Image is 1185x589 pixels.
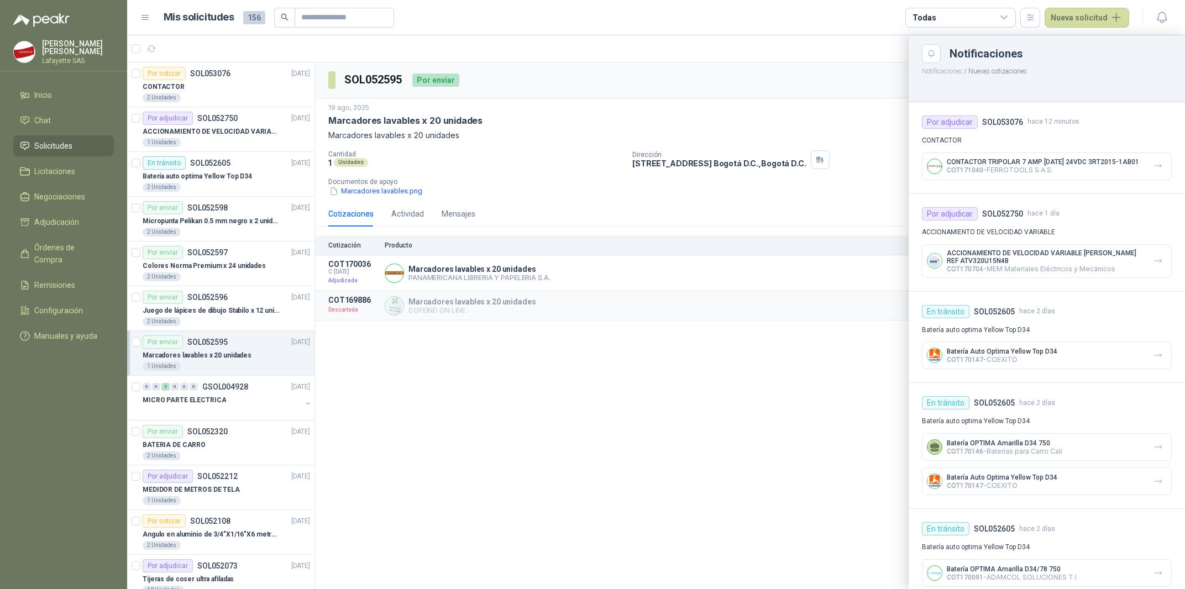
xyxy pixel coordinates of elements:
[1019,306,1055,317] span: hace 2 días
[947,355,1057,364] p: - COEXITO
[947,448,983,455] span: COT170146
[34,114,51,127] span: Chat
[13,325,114,346] a: Manuales y ayuda
[13,13,70,27] img: Logo peakr
[922,396,969,409] div: En tránsito
[922,135,1172,146] p: CONTACTOR
[42,57,114,64] p: Lafayette SAS
[1045,8,1129,28] button: Nueva solicitud
[947,447,1062,455] p: - Baterias para Carro Cali
[947,158,1139,166] p: CONTACTOR TRIPOLAR 7 AMP [DATE] 24VDC 3RT2015-1AB01
[1019,398,1055,408] span: hace 2 días
[1027,208,1060,219] span: hace 1 día
[927,566,942,580] img: Company Logo
[13,186,114,207] a: Negociaciones
[13,275,114,296] a: Remisiones
[13,237,114,270] a: Órdenes de Compra
[13,135,114,156] a: Solicitudes
[974,306,1015,318] h4: SOL052605
[947,249,1145,265] p: ACCIONAMIENTO DE VELOCIDAD VARIABLE [PERSON_NAME] REF ATV320U15N4B
[922,542,1172,553] p: Batería auto optima Yellow Top D34
[281,13,289,21] span: search
[947,356,983,364] span: COT170147
[34,191,85,203] span: Negociaciones
[982,208,1023,220] h4: SOL052750
[922,115,978,129] div: Por adjudicar
[922,325,1172,335] p: Batería auto optima Yellow Top D34
[922,305,969,318] div: En tránsito
[13,161,114,182] a: Licitaciones
[243,11,265,24] span: 156
[922,227,1172,238] p: ACCIONAMIENTO DE VELOCIDAD VARIABLE
[947,565,1077,573] p: Batería OPTIMA Amarilla D34/78 750
[927,348,942,362] img: Company Logo
[922,207,978,220] div: Por adjudicar
[14,41,35,62] img: Company Logo
[950,48,1172,59] div: Notificaciones
[922,67,962,75] button: Notificaciones
[1027,117,1079,127] span: hace 12 minutos
[927,474,942,488] img: Company Logo
[927,254,942,268] img: Company Logo
[34,216,79,228] span: Adjudicación
[947,265,1145,273] p: - MEM Materiales Eléctricos y Mecánicos
[13,300,114,321] a: Configuración
[947,439,1062,447] p: Batería OPTIMA Amarilla D34 750
[13,110,114,131] a: Chat
[913,12,936,24] div: Todas
[34,330,97,342] span: Manuales y ayuda
[164,9,234,25] h1: Mis solicitudes
[922,44,941,63] button: Close
[947,482,983,490] span: COT170147
[34,140,72,152] span: Solicitudes
[922,416,1172,427] p: Batería auto optima Yellow Top D34
[927,159,942,173] img: Company Logo
[909,63,1185,77] p: / Nuevas cotizaciones
[947,166,1139,174] p: - FERROTOOLS S.A.S.
[947,574,983,581] span: COT170091
[982,116,1023,128] h4: SOL053076
[42,40,114,55] p: [PERSON_NAME] [PERSON_NAME]
[974,397,1015,409] h4: SOL052605
[34,241,103,266] span: Órdenes de Compra
[947,166,983,174] span: COT171040
[947,573,1077,581] p: - ADAMCOL SOLUCIONES T.I
[13,85,114,106] a: Inicio
[34,279,75,291] span: Remisiones
[974,523,1015,535] h4: SOL052605
[947,265,983,273] span: COT170704
[34,165,75,177] span: Licitaciones
[947,481,1057,490] p: - COEXITO
[947,474,1057,481] p: Batería Auto Optima Yellow Top D34
[13,212,114,233] a: Adjudicación
[34,89,52,101] span: Inicio
[34,304,83,317] span: Configuración
[1019,524,1055,534] span: hace 2 días
[947,348,1057,355] p: Batería Auto Optima Yellow Top D34
[922,522,969,535] div: En tránsito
